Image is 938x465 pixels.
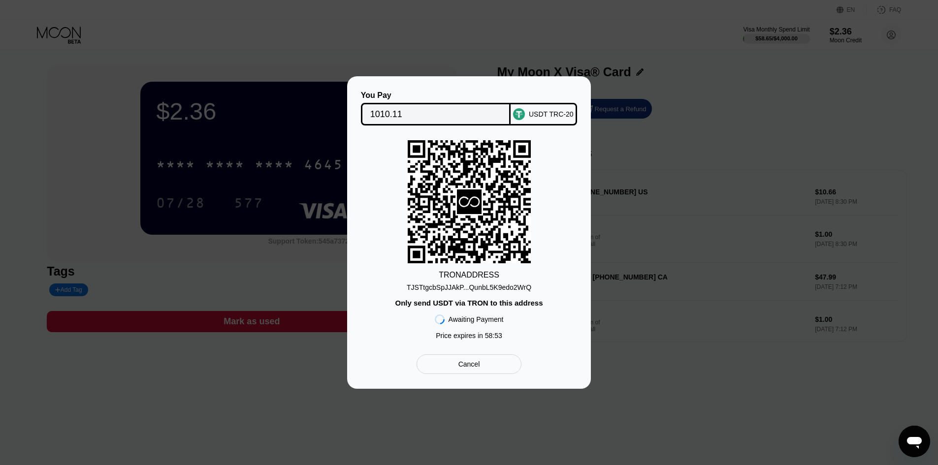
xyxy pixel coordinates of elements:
[361,91,511,100] div: You Pay
[458,360,480,369] div: Cancel
[362,91,576,125] div: You PayUSDT TRC-20
[529,110,574,118] div: USDT TRC-20
[395,299,543,307] div: Only send USDT via TRON to this address
[899,426,930,457] iframe: Button to launch messaging window
[407,279,531,291] div: TJSTtgcbSpJJAkP...QunbL5K9edo2WrQ
[407,283,531,291] div: TJSTtgcbSpJJAkP...QunbL5K9edo2WrQ
[449,315,504,323] div: Awaiting Payment
[439,271,499,279] div: TRON ADDRESS
[436,332,502,340] div: Price expires in
[485,332,502,340] span: 58 : 53
[417,354,521,374] div: Cancel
